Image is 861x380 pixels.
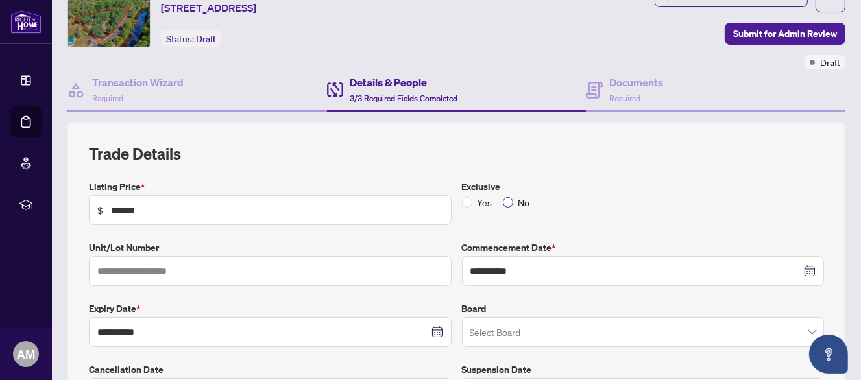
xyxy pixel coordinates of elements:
h2: Trade Details [89,143,824,164]
span: No [513,195,535,209]
span: $ [97,203,103,217]
span: Submit for Admin Review [733,23,837,44]
h4: Documents [609,75,663,90]
label: Exclusive [462,180,825,194]
span: Required [92,93,123,103]
label: Commencement Date [462,241,825,255]
label: Expiry Date [89,302,452,316]
button: Open asap [809,335,848,374]
span: Yes [472,195,498,209]
span: Required [609,93,640,103]
img: logo [10,10,42,34]
label: Cancellation Date [89,362,452,377]
label: Unit/Lot Number [89,241,452,255]
button: Submit for Admin Review [725,23,845,45]
h4: Transaction Wizard [92,75,184,90]
div: Status: [161,30,221,47]
label: Suspension Date [462,362,825,377]
span: Draft [196,33,216,45]
span: 3/3 Required Fields Completed [350,93,457,103]
label: Board [462,302,825,316]
span: AM [17,345,35,363]
h4: Details & People [350,75,457,90]
label: Listing Price [89,180,452,194]
span: Draft [820,55,840,69]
